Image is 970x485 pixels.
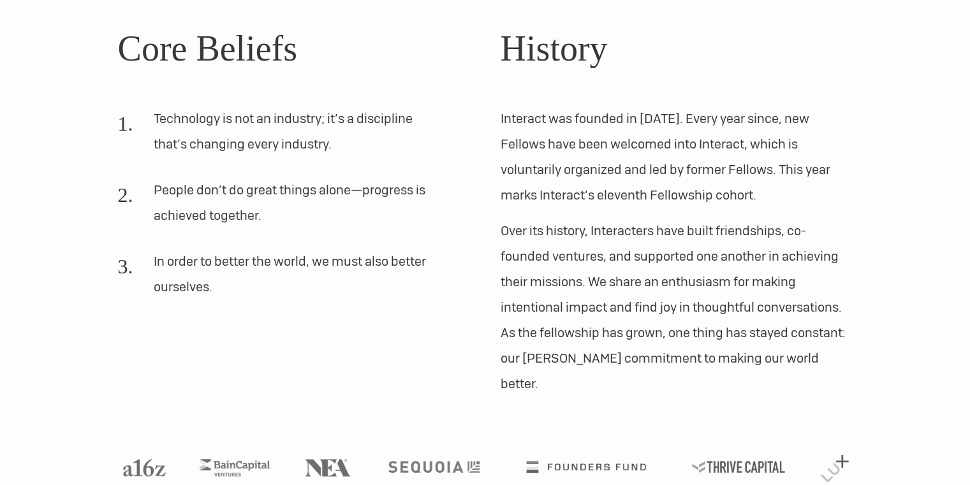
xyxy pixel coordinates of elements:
li: Technology is not an industry; it’s a discipline that’s changing every industry. [118,106,439,167]
p: Interact was founded in [DATE]. Every year since, new Fellows have been welcomed into Interact, w... [501,106,853,208]
p: Over its history, Interacters have built friendships, co-founded ventures, and supported one anot... [501,218,853,396]
li: In order to better the world, we must also better ourselves. [118,249,439,310]
img: A16Z logo [123,459,165,476]
img: Sequoia logo [388,461,480,473]
img: Bain Capital Ventures logo [200,459,270,476]
h2: History [501,22,853,75]
li: People don’t do great things alone—progress is achieved together. [118,177,439,238]
h2: Core Beliefs [118,22,470,75]
img: Thrive Capital logo [692,461,785,473]
img: NEA logo [305,459,351,476]
img: Lux Capital logo [821,455,849,482]
img: Founders Fund logo [526,461,645,473]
